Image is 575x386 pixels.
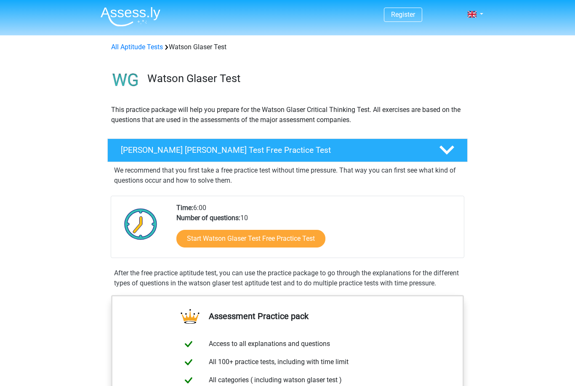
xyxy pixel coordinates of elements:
p: We recommend that you first take a free practice test without time pressure. That way you can fir... [114,165,461,186]
a: [PERSON_NAME] [PERSON_NAME] Test Free Practice Test [104,138,471,162]
img: Clock [120,203,162,245]
img: watson glaser test [108,62,144,98]
b: Time: [176,204,193,212]
p: This practice package will help you prepare for the Watson Glaser Critical Thinking Test. All exe... [111,105,464,125]
b: Number of questions: [176,214,240,222]
img: Assessly [101,7,160,27]
h3: Watson Glaser Test [147,72,461,85]
h4: [PERSON_NAME] [PERSON_NAME] Test Free Practice Test [121,145,426,155]
div: After the free practice aptitude test, you can use the practice package to go through the explana... [111,268,464,288]
div: 6:00 10 [170,203,463,258]
div: Watson Glaser Test [108,42,467,52]
a: All Aptitude Tests [111,43,163,51]
a: Register [391,11,415,19]
a: Start Watson Glaser Test Free Practice Test [176,230,325,248]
